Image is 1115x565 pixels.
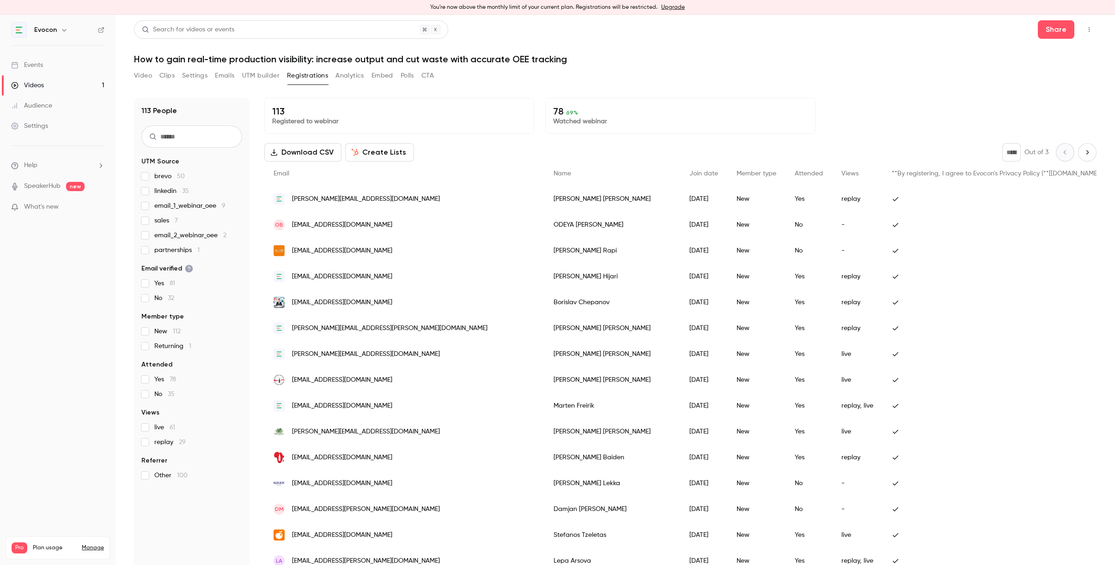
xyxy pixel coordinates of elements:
[197,247,200,253] span: 1
[727,289,786,315] div: New
[727,315,786,341] div: New
[727,367,786,393] div: New
[82,544,104,552] a: Manage
[177,173,185,180] span: 50
[275,505,284,513] span: DM
[544,238,680,264] div: [PERSON_NAME] Rapi
[154,186,189,196] span: linkedin
[292,349,440,359] span: [PERSON_NAME][EMAIL_ADDRESS][DOMAIN_NAME]
[292,479,392,488] span: [EMAIL_ADDRESS][DOMAIN_NAME]
[727,341,786,367] div: New
[159,68,175,83] button: Clips
[141,105,177,116] h1: 113 People
[292,220,392,230] span: [EMAIL_ADDRESS][DOMAIN_NAME]
[272,106,526,117] p: 113
[544,341,680,367] div: [PERSON_NAME] [PERSON_NAME]
[292,530,392,540] span: [EMAIL_ADDRESS][DOMAIN_NAME]
[11,60,43,70] div: Events
[222,203,225,209] span: 9
[832,470,883,496] div: -
[727,264,786,289] div: New
[832,341,883,367] div: live
[274,323,285,334] img: evocon.com
[274,400,285,411] img: evocon.com
[832,212,883,238] div: -
[154,375,176,384] span: Yes
[832,522,883,548] div: live
[680,445,727,470] div: [DATE]
[544,315,680,341] div: [PERSON_NAME] [PERSON_NAME]
[786,238,832,264] div: No
[134,54,1097,65] h1: How to gain real-time production visibility: increase output and cut waste with accurate OEE trac...
[141,157,179,166] span: UTM Source
[727,470,786,496] div: New
[141,456,167,465] span: Referrer
[173,328,181,335] span: 112
[11,81,44,90] div: Videos
[786,445,832,470] div: Yes
[680,212,727,238] div: [DATE]
[345,143,414,162] button: Create Lists
[1082,22,1097,37] button: Top Bar Actions
[786,470,832,496] div: No
[786,212,832,238] div: No
[274,452,285,463] img: ccbagroup.com
[154,327,181,336] span: New
[272,117,526,126] p: Registered to webinar
[661,4,685,11] a: Upgrade
[189,343,191,349] span: 1
[292,427,440,437] span: [PERSON_NAME][EMAIL_ADDRESS][DOMAIN_NAME]
[170,280,175,287] span: 81
[680,470,727,496] div: [DATE]
[544,212,680,238] div: ODEYA [PERSON_NAME]
[544,264,680,289] div: [PERSON_NAME] Hijari
[554,170,571,177] span: Name
[274,193,285,204] img: evocon.com
[727,419,786,445] div: New
[1024,148,1048,157] p: Out of 3
[544,522,680,548] div: Stefanos Tzeletas
[544,289,680,315] div: Borislav Chepanov
[24,161,37,170] span: Help
[154,172,185,181] span: brevo
[544,186,680,212] div: [PERSON_NAME] [PERSON_NAME]
[154,390,175,399] span: No
[24,181,61,191] a: SpeakerHub
[1038,20,1074,39] button: Share
[170,376,176,383] span: 78
[154,231,226,240] span: email_2_webinar_oee
[34,25,57,35] h6: Evocon
[274,374,285,385] img: tccbcg.eccbc.com
[292,401,392,411] span: [EMAIL_ADDRESS][DOMAIN_NAME]
[680,496,727,522] div: [DATE]
[179,439,186,445] span: 29
[168,295,174,301] span: 32
[680,341,727,367] div: [DATE]
[786,419,832,445] div: Yes
[727,445,786,470] div: New
[292,194,440,204] span: [PERSON_NAME][EMAIL_ADDRESS][DOMAIN_NAME]
[142,25,234,35] div: Search for videos or events
[727,186,786,212] div: New
[553,117,807,126] p: Watched webinar
[242,68,280,83] button: UTM builder
[141,312,184,321] span: Member type
[544,496,680,522] div: Damjan [PERSON_NAME]
[544,367,680,393] div: [PERSON_NAME] [PERSON_NAME]
[786,393,832,419] div: Yes
[544,445,680,470] div: [PERSON_NAME] Baiden
[680,367,727,393] div: [DATE]
[372,68,393,83] button: Embed
[134,68,152,83] button: Video
[276,557,282,565] span: LA
[154,342,191,351] span: Returning
[335,68,364,83] button: Analytics
[154,294,174,303] span: No
[689,170,718,177] span: Join date
[274,478,285,489] img: kolios.gr
[786,315,832,341] div: Yes
[401,68,414,83] button: Polls
[274,426,285,437] img: hallhunter.co.uk
[680,264,727,289] div: [DATE]
[727,212,786,238] div: New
